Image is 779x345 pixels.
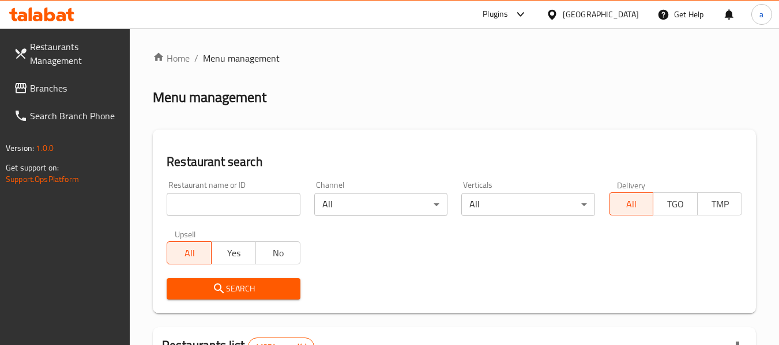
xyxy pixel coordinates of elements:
span: Search Branch Phone [30,109,121,123]
a: Home [153,51,190,65]
div: Plugins [483,7,508,21]
span: Version: [6,141,34,156]
span: Yes [216,245,251,261]
div: All [314,193,447,216]
span: Restaurants Management [30,40,121,67]
button: TGO [653,192,698,215]
span: TGO [658,196,693,213]
nav: breadcrumb [153,51,756,65]
div: [GEOGRAPHIC_DATA] [563,8,639,21]
span: No [261,245,296,261]
input: Search for restaurant name or ID.. [167,193,300,216]
button: Search [167,278,300,299]
span: All [172,245,207,261]
span: Search [176,282,291,296]
a: Branches [5,74,130,102]
span: 1.0.0 [36,141,54,156]
label: Upsell [175,230,196,238]
a: Search Branch Phone [5,102,130,130]
button: TMP [697,192,742,215]
label: Delivery [617,181,646,189]
a: Restaurants Management [5,33,130,74]
span: TMP [702,196,737,213]
h2: Restaurant search [167,153,742,170]
div: All [461,193,594,216]
h2: Menu management [153,88,266,107]
span: All [614,196,649,213]
span: a [759,8,763,21]
button: All [167,241,212,264]
button: No [255,241,300,264]
span: Branches [30,81,121,95]
span: Menu management [203,51,280,65]
a: Support.OpsPlatform [6,172,79,187]
button: Yes [211,241,256,264]
span: Get support on: [6,160,59,175]
li: / [194,51,198,65]
button: All [609,192,654,215]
